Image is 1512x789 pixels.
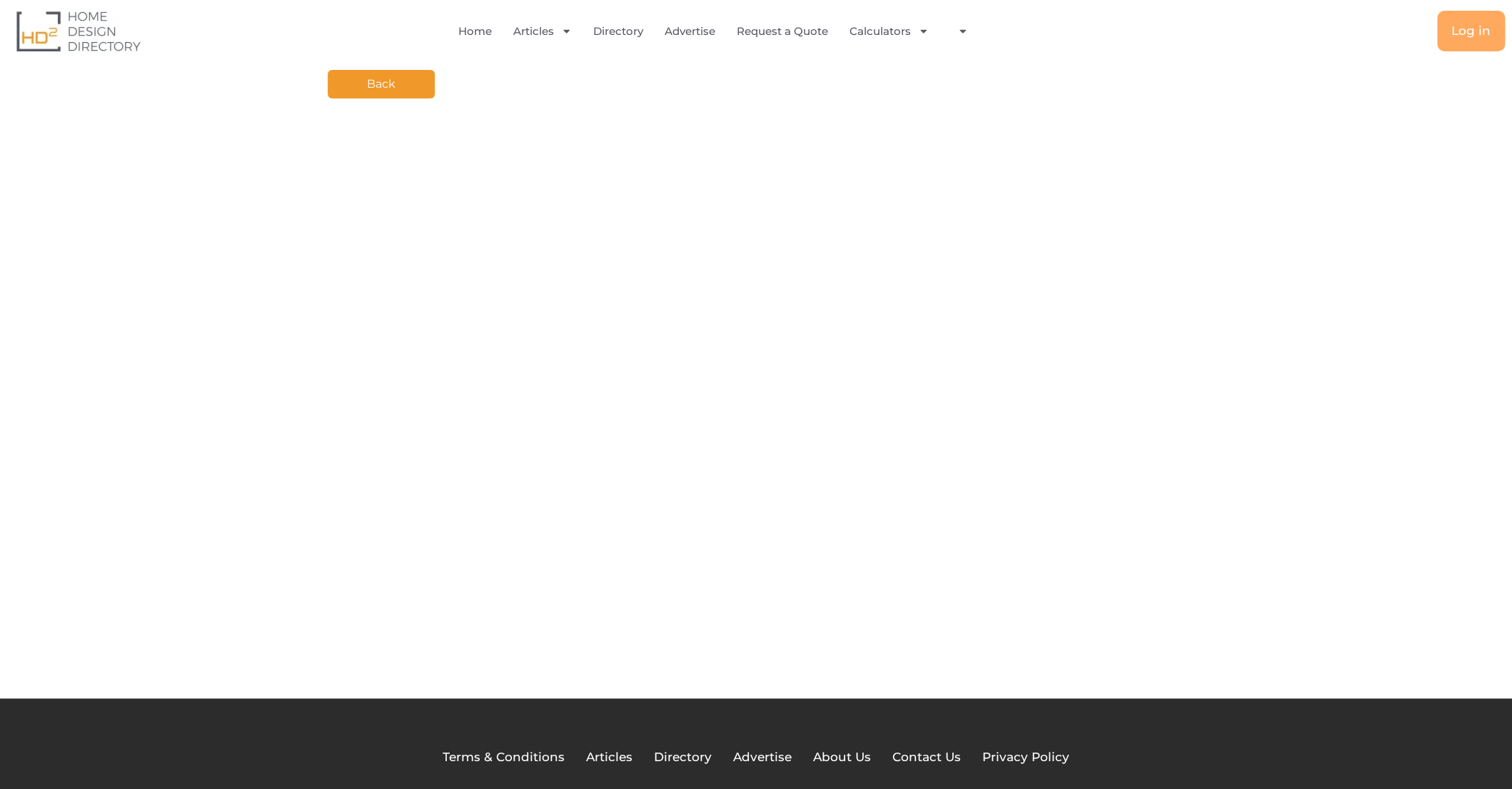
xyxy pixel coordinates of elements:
[586,748,632,767] a: Articles
[1437,11,1505,51] a: Log in
[892,748,961,767] a: Contact Us
[737,15,828,48] a: Request a Quote
[513,15,572,48] a: Articles
[733,748,792,767] a: Advertise
[654,748,712,767] a: Directory
[982,748,1069,767] a: Privacy Policy
[307,15,1131,48] nav: Menu
[328,70,435,98] a: Back
[593,15,643,48] a: Directory
[813,748,871,767] a: About Us
[443,748,565,767] a: Terms & Conditions
[458,15,492,48] a: Home
[850,15,929,48] a: Calculators
[665,15,715,48] a: Advertise
[1451,25,1491,37] span: Log in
